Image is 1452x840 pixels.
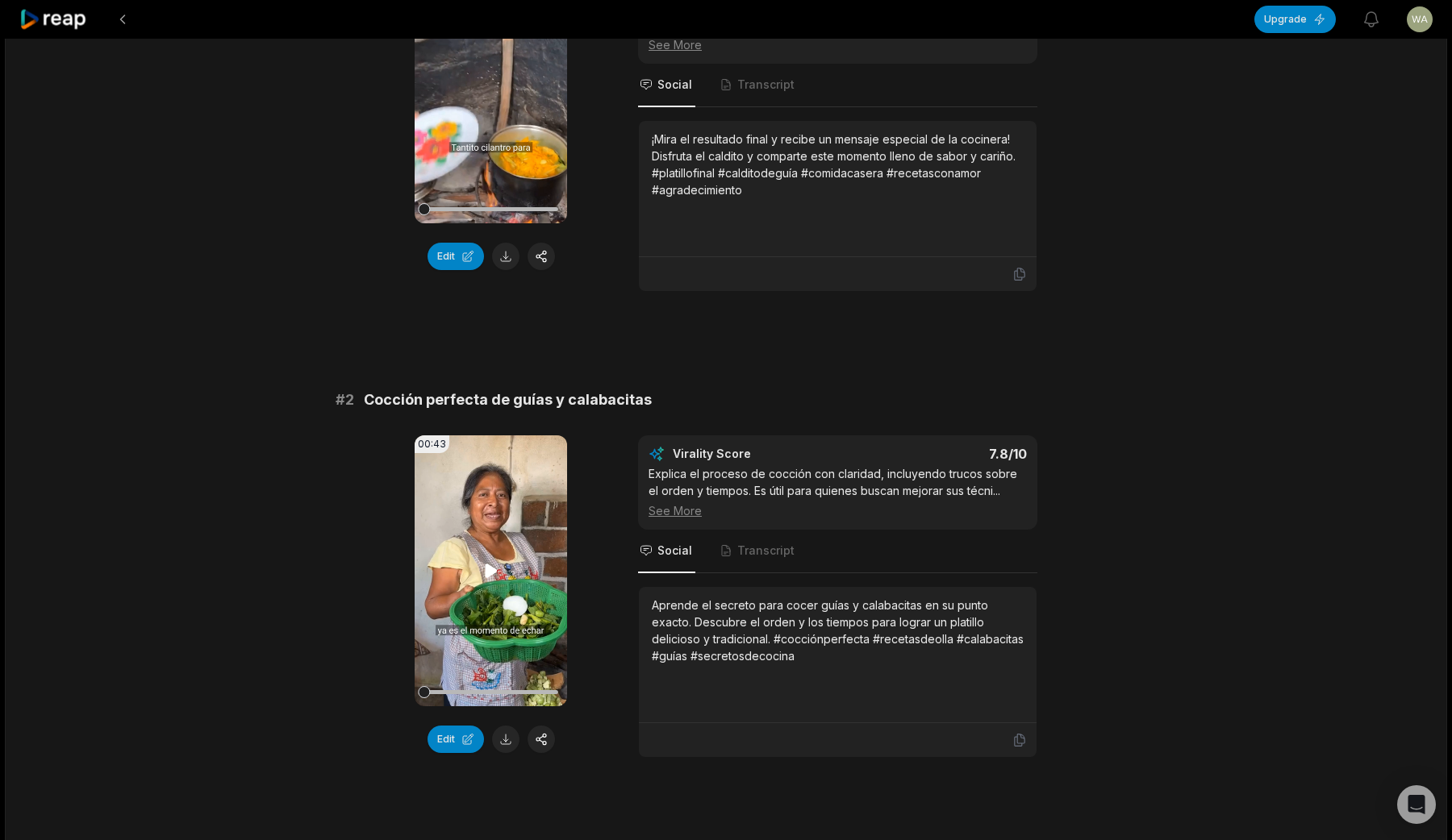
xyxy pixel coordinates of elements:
[1397,785,1436,824] div: Open Intercom Messenger
[657,543,692,559] span: Social
[652,597,1024,664] div: Aprende el secreto para cocer guías y calabacitas en su punto exacto. Descubre el orden y los tie...
[638,64,1037,107] nav: Tabs
[737,543,795,559] span: Transcript
[364,389,652,411] span: Cocción perfecta de guías y calabacitas
[638,530,1037,573] nav: Tabs
[649,36,1027,53] div: See More
[854,446,1028,462] div: 7.8 /10
[737,77,795,93] span: Transcript
[649,502,1027,519] div: See More
[649,465,1027,519] div: Explica el proceso de cocción con claridad, incluyendo trucos sobre el orden y tiempos. Es útil p...
[673,446,846,462] div: Virality Score
[652,131,1024,198] div: ¡Mira el resultado final y recibe un mensaje especial de la cocinera! Disfruta el caldito y compa...
[415,435,567,706] video: Your browser does not support mp4 format.
[336,389,354,411] span: # 2
[428,243,484,270] button: Edit
[1254,6,1336,33] button: Upgrade
[428,726,484,753] button: Edit
[657,77,692,93] span: Social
